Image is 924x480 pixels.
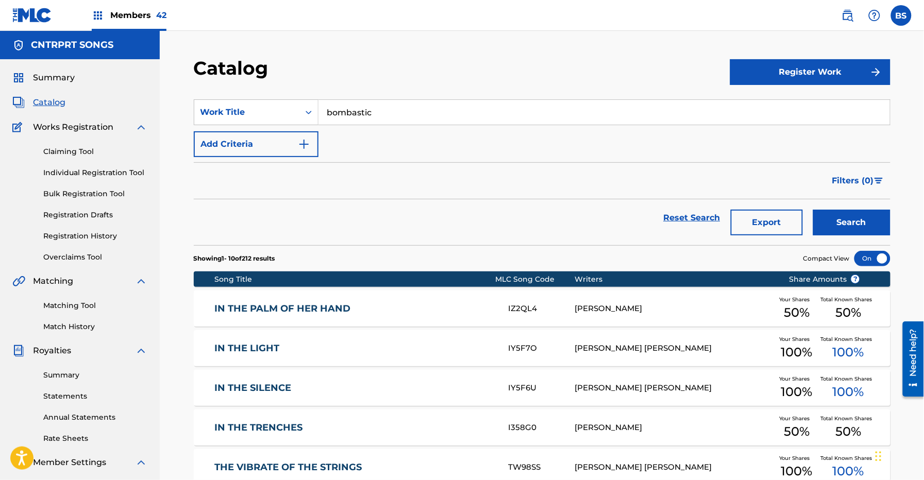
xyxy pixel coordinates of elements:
[784,303,810,322] span: 50 %
[864,5,885,26] div: Help
[895,317,924,400] iframe: Resource Center
[43,391,147,402] a: Statements
[194,131,318,157] button: Add Criteria
[789,274,860,285] span: Share Amounts
[509,382,575,394] div: IY5F6U
[833,383,864,401] span: 100 %
[780,335,814,343] span: Your Shares
[784,422,810,441] span: 50 %
[872,431,924,480] div: Chat Widget
[12,121,26,133] img: Works Registration
[43,146,147,157] a: Claiming Tool
[870,66,882,78] img: f7272a7cc735f4ea7f67.svg
[780,375,814,383] span: Your Shares
[842,9,854,22] img: search
[575,382,773,394] div: [PERSON_NAME] [PERSON_NAME]
[33,96,65,109] span: Catalog
[813,210,891,235] button: Search
[135,345,147,357] img: expand
[12,96,25,109] img: Catalog
[575,461,773,473] div: [PERSON_NAME] [PERSON_NAME]
[92,9,104,22] img: Top Rightsholders
[868,9,881,22] img: help
[43,210,147,220] a: Registration Drafts
[214,461,495,473] a: THE VIBRATE OF THE STRINGS
[12,96,65,109] a: CatalogCatalog
[851,275,860,283] span: ?
[43,300,147,311] a: Matching Tool
[509,303,575,315] div: IZ2QL4
[820,335,876,343] span: Total Known Shares
[43,370,147,381] a: Summary
[509,342,575,354] div: IY5F7O
[214,382,495,394] a: IN THE SILENCE
[826,168,891,194] button: Filters (0)
[780,296,814,303] span: Your Shares
[214,274,495,285] div: Song Title
[781,343,813,362] span: 100 %
[731,210,803,235] button: Export
[891,5,912,26] div: User Menu
[780,454,814,462] span: Your Shares
[43,433,147,444] a: Rate Sheets
[803,254,850,263] span: Compact View
[43,188,147,199] a: Bulk Registration Tool
[135,456,147,469] img: expand
[33,345,71,357] span: Royalties
[730,59,891,85] button: Register Work
[31,39,113,51] h5: CNTRPRT SONGS
[833,343,864,362] span: 100 %
[659,207,726,229] a: Reset Search
[214,342,495,354] a: IN THE LIGHT
[43,231,147,242] a: Registration History
[194,254,275,263] p: Showing 1 - 10 of 212 results
[33,121,113,133] span: Works Registration
[872,431,924,480] iframe: To enrich screen reader interactions, please activate Accessibility in Grammarly extension settings
[575,422,773,434] div: [PERSON_NAME]
[832,175,874,187] span: Filters ( 0 )
[12,72,25,84] img: Summary
[820,454,876,462] span: Total Known Shares
[875,178,883,184] img: filter
[509,461,575,473] div: TW98SS
[33,275,73,287] span: Matching
[835,422,861,441] span: 50 %
[575,342,773,354] div: [PERSON_NAME] [PERSON_NAME]
[135,121,147,133] img: expand
[12,72,75,84] a: SummarySummary
[33,456,106,469] span: Member Settings
[820,375,876,383] span: Total Known Shares
[43,252,147,263] a: Overclaims Tool
[298,138,310,150] img: 9d2ae6d4665cec9f34b9.svg
[110,9,166,21] span: Members
[33,72,75,84] span: Summary
[43,412,147,423] a: Annual Statements
[575,274,773,285] div: Writers
[194,99,891,245] form: Search Form
[214,422,495,434] a: IN THE TRENCHES
[495,274,575,285] div: MLC Song Code
[43,321,147,332] a: Match History
[214,303,495,315] a: IN THE PALM OF HER HAND
[12,8,52,23] img: MLC Logo
[575,303,773,315] div: [PERSON_NAME]
[135,275,147,287] img: expand
[876,441,882,472] div: Drag
[820,415,876,422] span: Total Known Shares
[837,5,858,26] a: Public Search
[12,345,25,357] img: Royalties
[509,422,575,434] div: I358G0
[12,275,25,287] img: Matching
[781,383,813,401] span: 100 %
[12,39,25,52] img: Accounts
[156,10,166,20] span: 42
[194,57,274,80] h2: Catalog
[43,167,147,178] a: Individual Registration Tool
[835,303,861,322] span: 50 %
[200,106,293,118] div: Work Title
[820,296,876,303] span: Total Known Shares
[780,415,814,422] span: Your Shares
